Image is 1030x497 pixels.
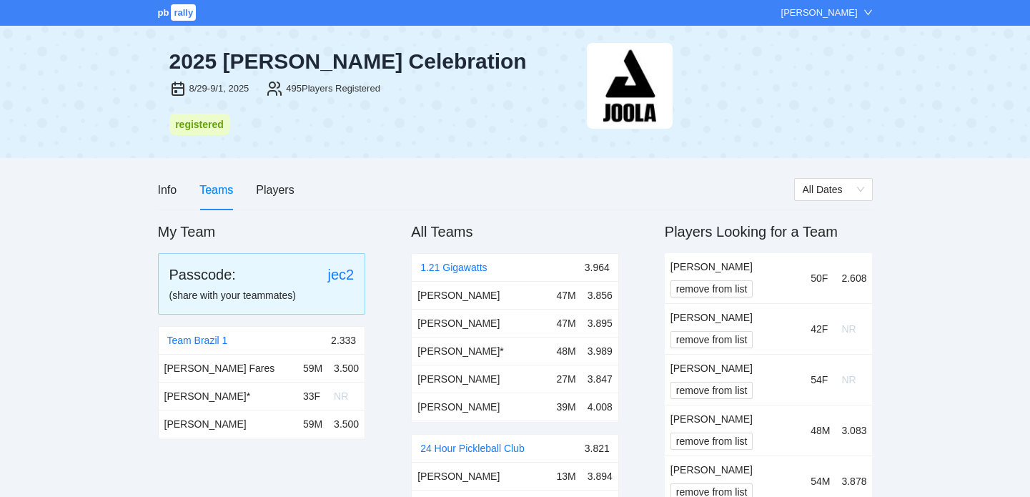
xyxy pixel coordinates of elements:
span: 3.894 [588,471,613,482]
td: [PERSON_NAME] * [412,337,550,365]
button: remove from list [670,280,753,297]
td: [PERSON_NAME] [412,393,550,420]
button: remove from list [670,331,753,348]
span: 3.500 [334,363,359,374]
h2: All Teams [411,222,619,242]
td: 50F [805,253,836,304]
span: 3.878 [841,476,866,487]
td: 47M [551,309,582,337]
div: Teams [199,181,233,199]
a: 24 Hour Pickleball Club [420,443,525,454]
span: 4.008 [588,401,613,413]
div: Info [158,181,177,199]
td: [PERSON_NAME] [412,282,550,310]
span: NR [334,390,348,402]
td: 54F [805,354,836,405]
span: pb [158,7,169,18]
span: rally [171,4,196,21]
td: 47M [551,282,582,310]
span: 3.989 [588,345,613,357]
span: 3.895 [588,318,613,329]
span: remove from list [676,433,748,449]
td: [PERSON_NAME] * [159,382,297,410]
div: [PERSON_NAME] [670,462,799,478]
a: jec2 [327,267,354,282]
span: down [863,8,873,17]
td: 48M [805,405,836,456]
div: [PERSON_NAME] [670,259,799,275]
div: Passcode: [169,265,236,285]
span: 3.083 [841,425,866,436]
a: 1.21 Gigawatts [420,262,487,273]
div: 2.333 [331,327,356,354]
td: 27M [551,365,582,393]
h2: My Team [158,222,366,242]
td: 48M [551,337,582,365]
td: 39M [551,393,582,420]
td: [PERSON_NAME] [412,309,550,337]
span: 3.856 [588,290,613,301]
div: 495 Players Registered [286,82,380,96]
div: 2025 [PERSON_NAME] Celebration [169,49,575,74]
div: [PERSON_NAME] [670,411,799,427]
td: 42F [805,303,836,354]
div: [PERSON_NAME] [781,6,858,20]
button: remove from list [670,382,753,399]
td: 59M [297,355,328,383]
a: pbrally [158,7,199,18]
span: 3.847 [588,373,613,385]
td: [PERSON_NAME] Fares [159,355,297,383]
span: NR [841,374,856,385]
div: 8/29-9/1, 2025 [189,82,249,96]
td: [PERSON_NAME] [412,463,550,491]
button: remove from list [670,433,753,450]
div: registered [174,117,226,132]
div: [PERSON_NAME] [670,360,799,376]
img: joola-black.png [587,43,673,129]
span: NR [841,323,856,335]
span: 2.608 [841,272,866,284]
td: 33F [297,382,328,410]
a: Team Brazil 1 [167,335,228,346]
div: Players [256,181,294,199]
div: 3.821 [585,435,610,462]
span: 3.500 [334,418,359,430]
div: [PERSON_NAME] [670,310,799,325]
span: remove from list [676,383,748,398]
td: 59M [297,410,328,438]
span: remove from list [676,332,748,348]
td: [PERSON_NAME] [159,410,297,438]
h2: Players Looking for a Team [665,222,873,242]
span: All Dates [803,179,864,200]
td: [PERSON_NAME] [412,365,550,393]
div: 3.964 [585,254,610,281]
div: (share with your teammates) [169,287,355,303]
span: remove from list [676,281,748,297]
td: 13M [551,463,582,491]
